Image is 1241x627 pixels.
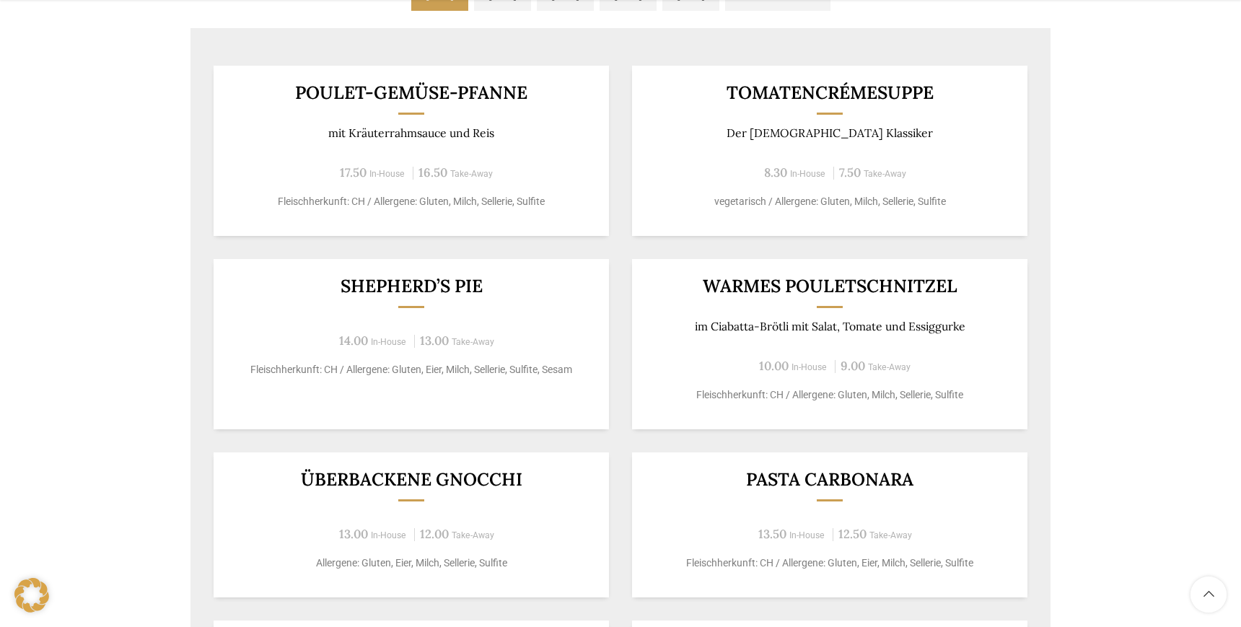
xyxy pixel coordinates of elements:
[838,526,867,542] span: 12.50
[232,556,592,571] p: Allergene: Gluten, Eier, Milch, Sellerie, Sulfite
[868,362,911,372] span: Take-Away
[650,84,1010,102] h3: Tomatencrémesuppe
[650,320,1010,333] p: im Ciabatta-Brötli mit Salat, Tomate und Essiggurke
[232,84,592,102] h3: Poulet-Gemüse-Pfanne
[1190,576,1227,613] a: Scroll to top button
[232,277,592,295] h3: Shepherd’s Pie
[232,126,592,140] p: mit Kräuterrahmsauce und Reis
[450,169,493,179] span: Take-Away
[232,194,592,209] p: Fleischherkunft: CH / Allergene: Gluten, Milch, Sellerie, Sulfite
[452,530,494,540] span: Take-Away
[869,530,912,540] span: Take-Away
[369,169,405,179] span: In-House
[339,526,368,542] span: 13.00
[371,530,406,540] span: In-House
[758,526,786,542] span: 13.50
[420,333,449,348] span: 13.00
[418,165,447,180] span: 16.50
[452,337,494,347] span: Take-Away
[759,358,789,374] span: 10.00
[791,362,827,372] span: In-House
[232,362,592,377] p: Fleischherkunft: CH / Allergene: Gluten, Eier, Milch, Sellerie, Sulfite, Sesam
[371,337,406,347] span: In-House
[232,470,592,488] h3: Überbackene Gnocchi
[339,333,368,348] span: 14.00
[650,277,1010,295] h3: Warmes Pouletschnitzel
[650,194,1010,209] p: vegetarisch / Allergene: Gluten, Milch, Sellerie, Sulfite
[764,165,787,180] span: 8.30
[789,530,825,540] span: In-House
[650,387,1010,403] p: Fleischherkunft: CH / Allergene: Gluten, Milch, Sellerie, Sulfite
[864,169,906,179] span: Take-Away
[841,358,865,374] span: 9.00
[650,556,1010,571] p: Fleischherkunft: CH / Allergene: Gluten, Eier, Milch, Sellerie, Sulfite
[650,126,1010,140] p: Der [DEMOGRAPHIC_DATA] Klassiker
[340,165,367,180] span: 17.50
[650,470,1010,488] h3: Pasta Carbonara
[790,169,825,179] span: In-House
[420,526,449,542] span: 12.00
[839,165,861,180] span: 7.50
